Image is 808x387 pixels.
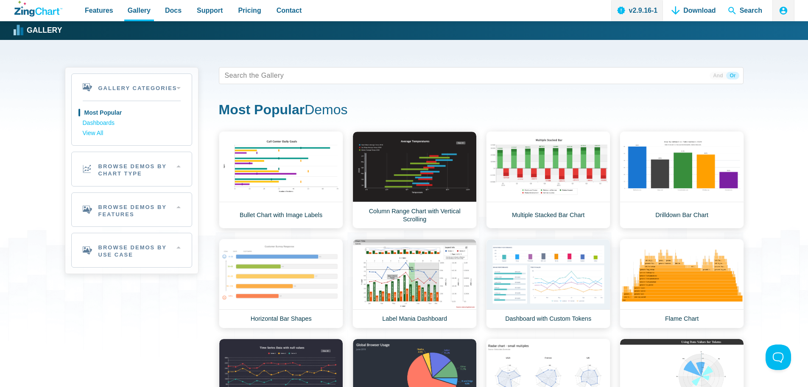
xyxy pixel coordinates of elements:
span: Contact [277,5,302,16]
a: Dashboards [83,118,181,128]
iframe: Toggle Customer Support [766,345,791,370]
a: Drilldown Bar Chart [620,131,744,229]
a: Label Mania Dashboard [352,239,477,328]
a: Horizontal Bar Shapes [219,239,343,328]
span: And [710,72,726,79]
span: Docs [165,5,182,16]
a: Column Range Chart with Vertical Scrolling [352,131,477,229]
a: ZingChart Logo. Click to return to the homepage [14,1,62,17]
span: Features [85,5,113,16]
a: Dashboard with Custom Tokens [486,239,610,328]
h2: Browse Demos By Chart Type [72,152,192,186]
a: Gallery [14,24,62,37]
span: Pricing [238,5,261,16]
span: Gallery [128,5,151,16]
strong: Most Popular [219,102,305,117]
a: View All [83,128,181,138]
a: Bullet Chart with Image Labels [219,131,343,229]
strong: Gallery [27,27,62,34]
a: Most Popular [83,108,181,118]
h2: Gallery Categories [72,74,192,101]
h2: Browse Demos By Features [72,193,192,227]
span: Or [726,72,739,79]
h2: Browse Demos By Use Case [72,233,192,267]
span: Support [197,5,223,16]
h1: Demos [219,101,744,120]
a: Multiple Stacked Bar Chart [486,131,610,229]
a: Flame Chart [620,239,744,328]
